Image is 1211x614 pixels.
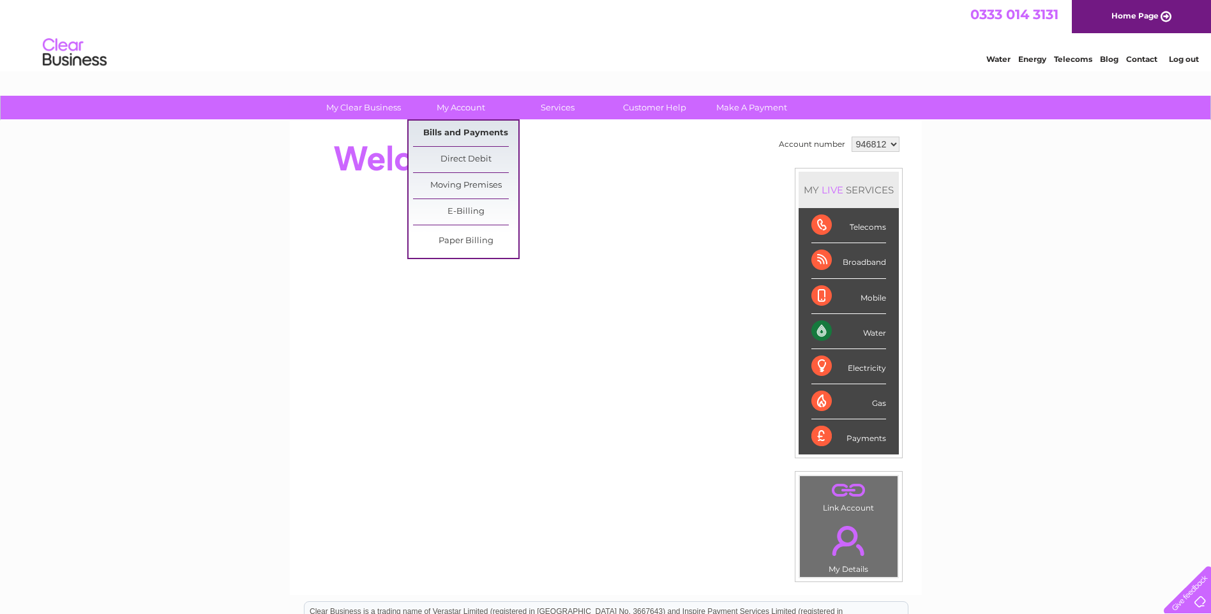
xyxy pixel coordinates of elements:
[970,6,1058,22] a: 0333 014 3131
[408,96,513,119] a: My Account
[413,147,518,172] a: Direct Debit
[311,96,416,119] a: My Clear Business
[803,518,894,563] a: .
[811,314,886,349] div: Water
[1169,54,1199,64] a: Log out
[413,228,518,254] a: Paper Billing
[1100,54,1118,64] a: Blog
[811,279,886,314] div: Mobile
[1018,54,1046,64] a: Energy
[811,384,886,419] div: Gas
[819,184,846,196] div: LIVE
[413,121,518,146] a: Bills and Payments
[811,243,886,278] div: Broadband
[413,173,518,198] a: Moving Premises
[699,96,804,119] a: Make A Payment
[811,419,886,454] div: Payments
[1126,54,1157,64] a: Contact
[776,133,848,155] td: Account number
[803,479,894,502] a: .
[799,475,898,516] td: Link Account
[811,349,886,384] div: Electricity
[413,199,518,225] a: E-Billing
[1054,54,1092,64] a: Telecoms
[505,96,610,119] a: Services
[986,54,1011,64] a: Water
[799,172,899,208] div: MY SERVICES
[42,33,107,72] img: logo.png
[602,96,707,119] a: Customer Help
[799,515,898,578] td: My Details
[305,7,908,62] div: Clear Business is a trading name of Verastar Limited (registered in [GEOGRAPHIC_DATA] No. 3667643...
[811,208,886,243] div: Telecoms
